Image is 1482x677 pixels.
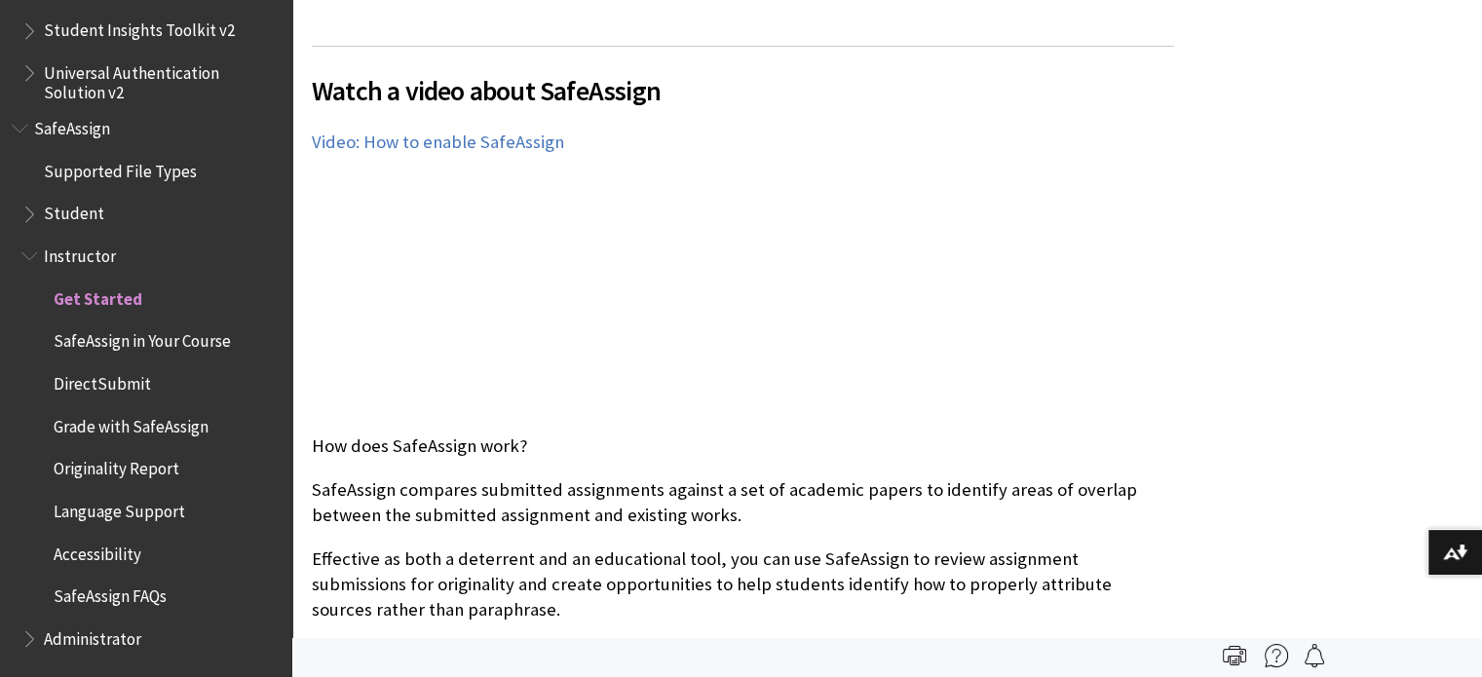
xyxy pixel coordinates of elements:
p: Effective as both a deterrent and an educational tool, you can use SafeAssign to review assignmen... [312,546,1174,623]
span: SafeAssign FAQs [54,581,167,607]
p: SafeAssign compares submitted assignments against a set of academic papers to identify areas of o... [312,477,1174,528]
span: Get Started [54,282,142,309]
img: Follow this page [1303,644,1326,667]
span: Originality Report [54,453,179,479]
span: SafeAssign [34,112,110,138]
span: Language Support [54,495,185,521]
span: Student [44,198,104,224]
span: Universal Authentication Solution v2 [44,56,279,102]
img: More help [1265,644,1288,667]
p: How does SafeAssign work? [312,433,1174,459]
a: Video: How to enable SafeAssign [312,131,564,154]
span: Grade with SafeAssign [54,410,209,436]
span: Watch a video about SafeAssign [312,70,1174,111]
span: Student Insights Toolkit v2 [44,15,235,41]
img: Print [1223,644,1246,667]
span: SafeAssign in Your Course [54,325,231,352]
span: DirectSubmit [54,367,151,394]
span: Supported File Types [44,155,197,181]
span: Accessibility [54,538,141,564]
span: Administrator [44,622,141,649]
nav: Book outline for Blackboard SafeAssign [12,112,281,656]
span: Instructor [44,240,116,266]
